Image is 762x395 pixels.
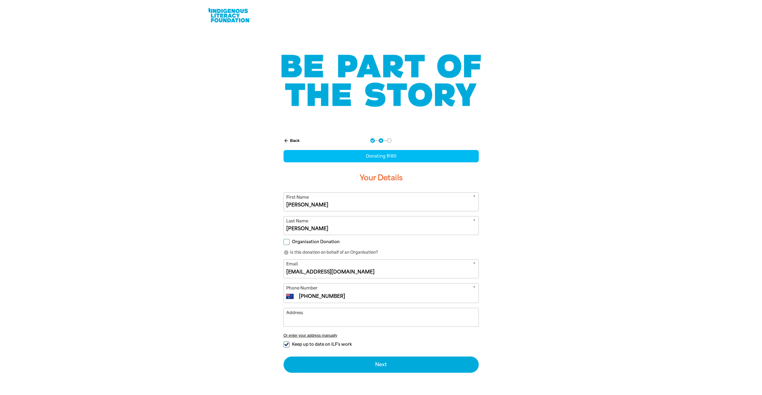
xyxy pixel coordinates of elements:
[281,136,302,146] button: Back
[292,341,352,347] span: Keep up to date on ILF's work
[284,357,479,373] button: Next
[284,341,290,348] input: Keep up to date on ILF's work
[473,285,475,292] i: Required
[284,250,289,255] i: info
[276,42,486,119] img: Be part of the story
[370,138,375,143] button: Navigate to step 1 of 3 to enter your donation amount
[284,250,479,256] p: Is this donation on behalf of an Organisation?
[284,138,289,143] i: arrow_back
[379,138,383,143] button: Navigate to step 2 of 3 to enter your details
[284,168,479,188] h3: Your Details
[284,239,290,245] input: Organisation Donation
[284,150,479,162] div: Donating $180
[292,239,340,245] span: Organisation Donation
[387,138,392,143] button: Navigate to step 3 of 3 to enter your payment details
[284,333,479,338] button: Or enter your address manually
